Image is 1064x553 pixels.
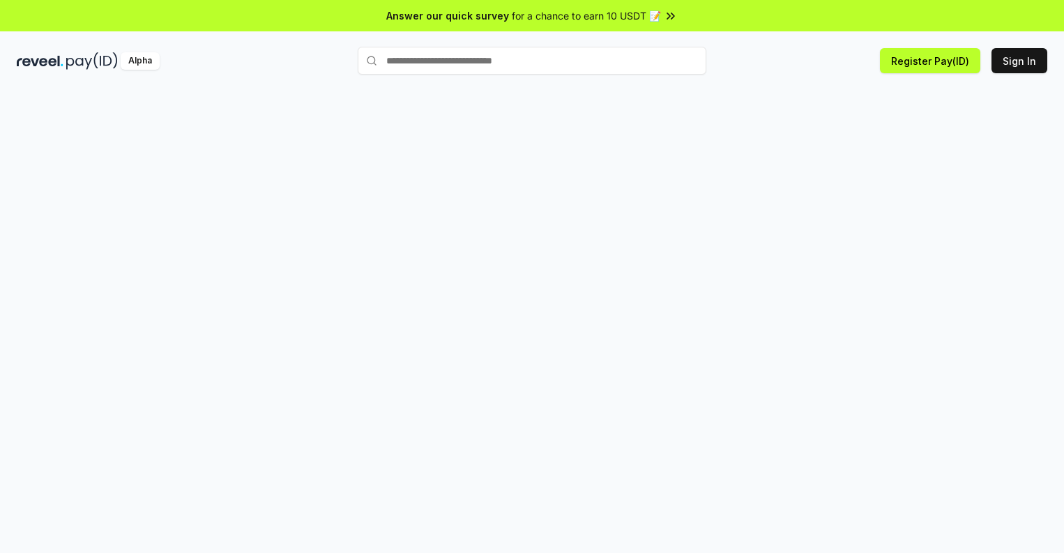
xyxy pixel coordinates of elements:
[386,8,509,23] span: Answer our quick survey
[121,52,160,70] div: Alpha
[991,48,1047,73] button: Sign In
[66,52,118,70] img: pay_id
[880,48,980,73] button: Register Pay(ID)
[17,52,63,70] img: reveel_dark
[512,8,661,23] span: for a chance to earn 10 USDT 📝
